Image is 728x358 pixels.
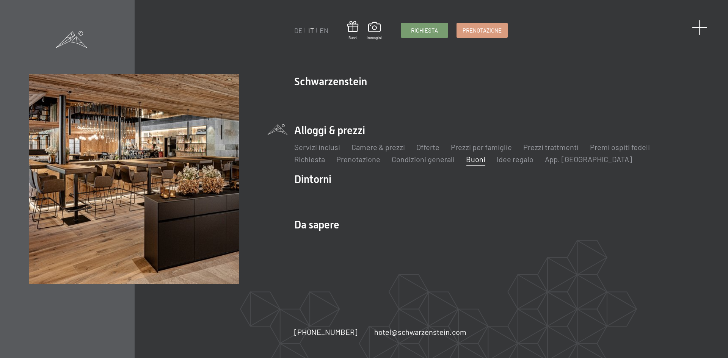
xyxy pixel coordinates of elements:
[523,142,579,152] a: Prezzi trattmenti
[347,21,358,40] a: Buoni
[451,142,512,152] a: Prezzi per famiglie
[347,35,358,40] span: Buoni
[457,23,507,38] a: Prenotazione
[294,327,358,337] a: [PHONE_NUMBER]
[294,155,325,164] a: Richiesta
[545,155,632,164] a: App. [GEOGRAPHIC_DATA]
[308,26,314,34] a: IT
[416,142,439,152] a: Offerte
[411,27,438,34] span: Richiesta
[497,155,533,164] a: Idee regalo
[294,327,358,336] span: [PHONE_NUMBER]
[374,327,466,337] a: hotel@schwarzenstein.com
[294,142,340,152] a: Servizi inclusi
[336,155,380,164] a: Prenotazione
[466,155,485,164] a: Buoni
[294,26,303,34] a: DE
[367,22,382,40] a: Immagini
[590,142,650,152] a: Premi ospiti fedeli
[320,26,328,34] a: EN
[463,27,502,34] span: Prenotazione
[351,142,405,152] a: Camere & prezzi
[392,155,455,164] a: Condizioni generali
[367,35,382,40] span: Immagini
[401,23,448,38] a: Richiesta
